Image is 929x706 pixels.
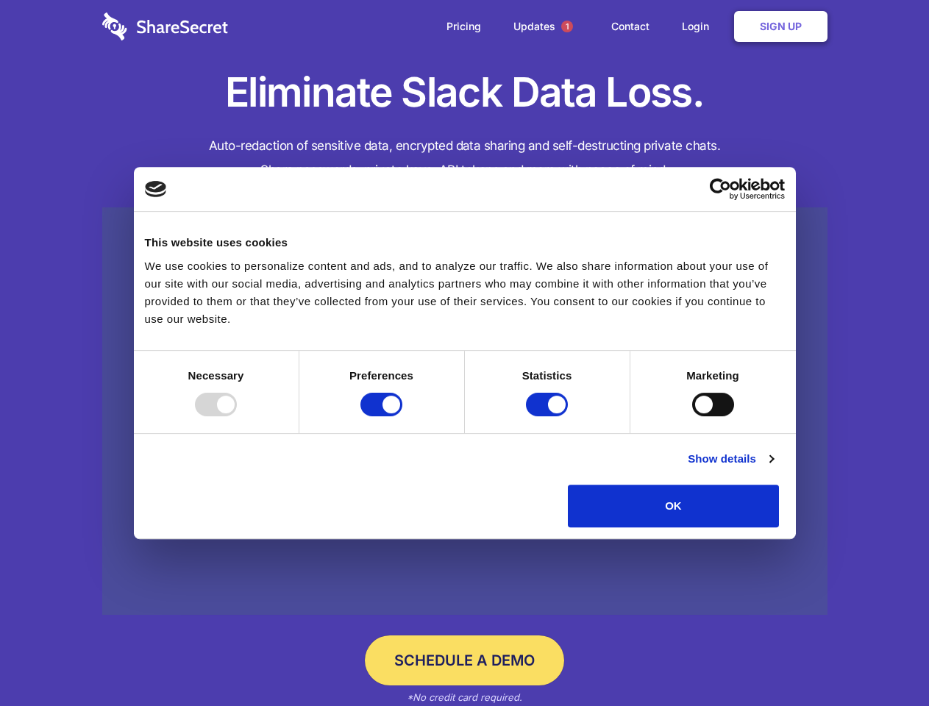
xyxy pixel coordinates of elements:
a: Contact [597,4,664,49]
em: *No credit card required. [407,691,522,703]
a: Sign Up [734,11,827,42]
h4: Auto-redaction of sensitive data, encrypted data sharing and self-destructing private chats. Shar... [102,134,827,182]
strong: Preferences [349,369,413,382]
a: Schedule a Demo [365,635,564,685]
a: Login [667,4,731,49]
strong: Statistics [522,369,572,382]
img: logo [145,181,167,197]
div: This website uses cookies [145,234,785,252]
span: 1 [561,21,573,32]
strong: Necessary [188,369,244,382]
a: Wistia video thumbnail [102,207,827,616]
a: Pricing [432,4,496,49]
div: We use cookies to personalize content and ads, and to analyze our traffic. We also share informat... [145,257,785,328]
img: logo-wordmark-white-trans-d4663122ce5f474addd5e946df7df03e33cb6a1c49d2221995e7729f52c070b2.svg [102,13,228,40]
h1: Eliminate Slack Data Loss. [102,66,827,119]
strong: Marketing [686,369,739,382]
button: OK [568,485,779,527]
a: Show details [688,450,773,468]
a: Usercentrics Cookiebot - opens in a new window [656,178,785,200]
